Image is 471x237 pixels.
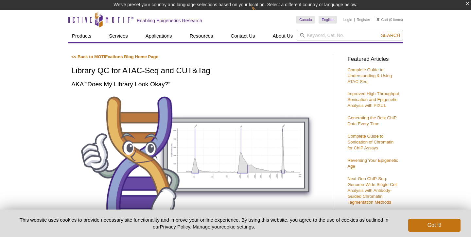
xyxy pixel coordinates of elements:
img: Change Here [251,5,269,20]
a: Products [68,30,95,42]
button: Got it! [408,219,461,232]
a: Complete Guide to Understanding & Using ATAC-Seq [347,67,392,84]
a: Improved High-Throughput Sonication and Epigenetic Analysis with PIXUL [347,91,399,108]
a: Generating the Best ChIP Data Every Time [347,115,396,126]
a: Login [343,17,352,22]
h2: Enabling Epigenetics Research [137,18,202,24]
a: Complete Guide to Sonication of Chromatin for ChIP Assays [347,134,393,150]
a: Contact Us [227,30,259,42]
a: Services [105,30,132,42]
a: English [319,16,337,24]
a: Cart [376,17,388,22]
a: Privacy Policy [160,224,190,229]
h1: Library QC for ATAC-Seq and CUT&Tag [71,66,327,76]
a: Resources [186,30,217,42]
li: | [354,16,355,24]
a: Applications [142,30,176,42]
p: This website uses cookies to provide necessary site functionality and improve your online experie... [10,216,397,230]
a: Register [357,17,370,22]
li: (0 items) [376,16,403,24]
span: Search [381,33,400,38]
a: Next-Gen ChIP-Seq: Genome-Wide Single-Cell Analysis with Antibody-Guided Chromatin Tagmentation M... [347,176,397,205]
a: Reversing Your Epigenetic Age [347,158,398,169]
h2: AKA “Does My Library Look Okay?” [71,80,327,89]
h3: Featured Articles [347,57,400,62]
a: Canada [296,16,315,24]
input: Keyword, Cat. No. [297,30,403,41]
a: << Back to MOTIFvations Blog Home Page [71,54,158,59]
a: About Us [269,30,297,42]
img: Your Cart [376,18,379,21]
button: cookie settings [221,224,254,229]
button: Search [379,32,402,38]
img: Library QC for ATAC-Seq and CUT&Tag [71,93,327,229]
